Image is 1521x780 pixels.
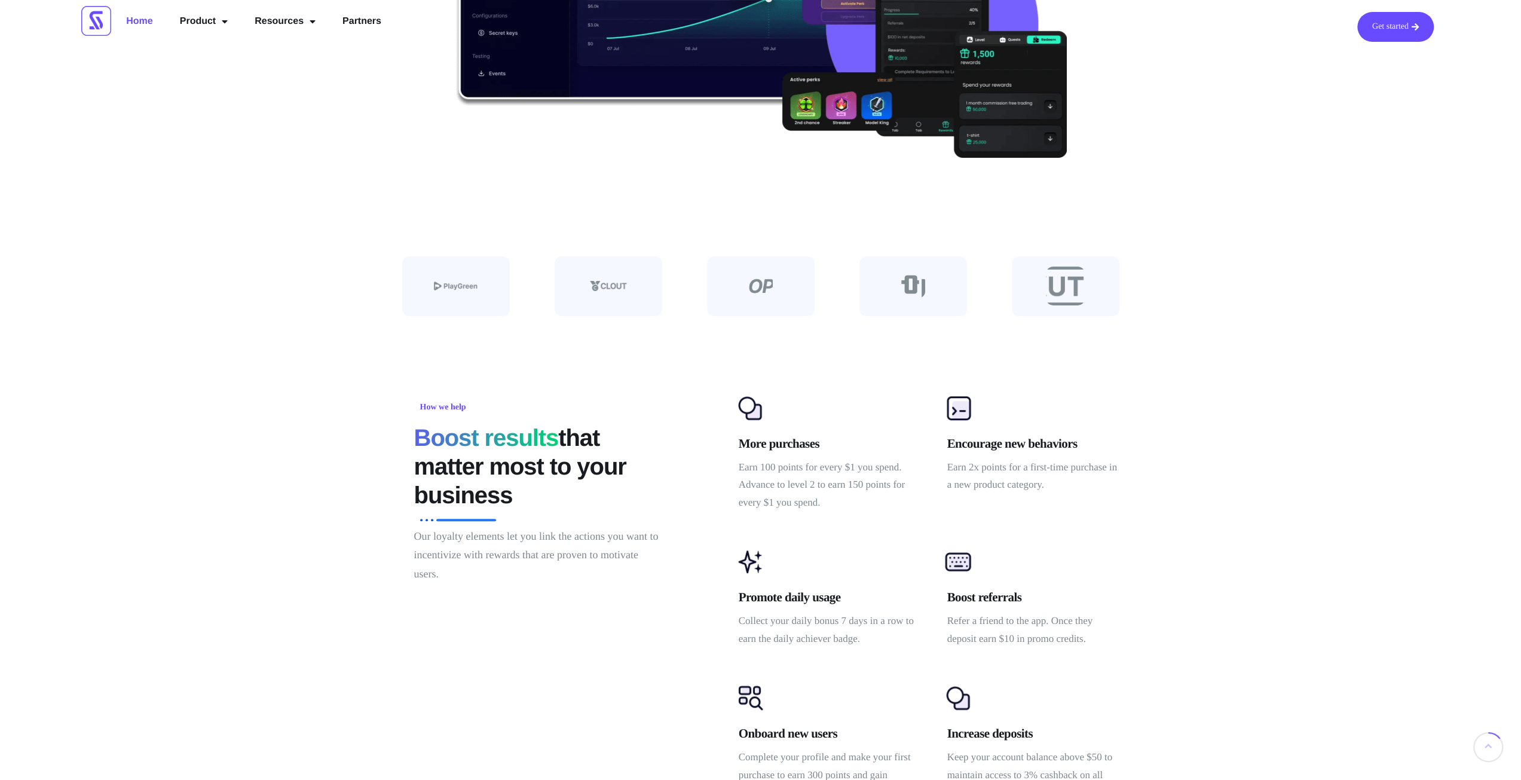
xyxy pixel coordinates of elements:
img: boost referrals - icon [944,547,972,576]
p: Refer a friend to the app. Once they deposit earn $10 in promo credits. [947,612,1122,648]
a: Resources [246,12,325,31]
img: More purchases - icon [736,394,764,423]
h4: Encourage new behaviors [947,435,1122,452]
h2: that matter most to your business [414,424,666,510]
span: Get started [1372,23,1409,31]
p: Earn 2x points for a first-time purchase in a new product category. [947,458,1122,494]
h4: Increase deposits [947,724,1122,742]
img: Clients - Voopty company logo [901,274,925,298]
img: Clients - Shopcash company logo [749,274,773,298]
a: Encourage new behaviors - icon Encourage new behaviors Earn 2x points for a first-time purchase i... [944,394,1122,494]
img: promote daily usage - icon [736,547,764,576]
a: boost referrals - icon Boost referrals Refer a friend to the app. Once they deposit earn $10 in p... [944,547,1122,648]
span: Boost results [414,424,559,452]
h4: Promote daily usage [739,588,914,606]
a: promote daily usage - icon Promote daily usage Collect your daily bonus 7 days in a row to earn t... [736,547,914,648]
img: Clients - Kutt company logo [1046,267,1085,306]
a: More purchases - icon More purchases Earn 100 points for every $1 you spend. Advance to level 2 t... [736,394,914,512]
h4: Onboard new users [739,724,914,742]
a: Partners [333,12,390,31]
h4: Boost referrals [947,588,1122,606]
a: Product [171,12,237,31]
img: More purchases - icon [944,684,972,712]
p: Collect your daily bonus 7 days in a row to earn the daily achiever badge. [739,612,914,648]
h6: How we help [414,400,472,415]
img: Clients - clout company logo [590,274,627,298]
img: Clients - Playgreen company logo [434,274,478,298]
a: Get started [1357,12,1434,42]
a: Home [117,12,161,31]
p: Our loyalty elements let you link the actions you want to incentivize with rewards that are prove... [414,527,666,584]
p: Earn 100 points for every $1 you spend. Advance to level 2 to earn 150 points for every $1 you sp... [739,458,914,512]
img: Encourage new behaviors - icon [944,394,973,423]
nav: Menu [117,12,390,31]
img: Onboard new users - icon [736,684,765,712]
h4: More purchases [739,435,914,452]
img: Scrimmage Square Icon Logo [81,6,111,36]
